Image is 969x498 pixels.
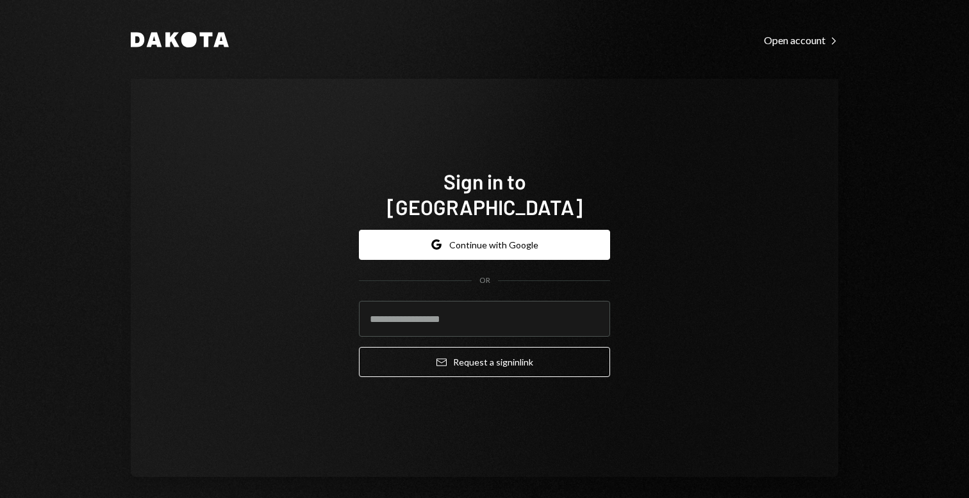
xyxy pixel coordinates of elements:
div: OR [479,275,490,286]
button: Continue with Google [359,230,610,260]
a: Open account [764,33,838,47]
h1: Sign in to [GEOGRAPHIC_DATA] [359,168,610,220]
div: Open account [764,34,838,47]
button: Request a signinlink [359,347,610,377]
